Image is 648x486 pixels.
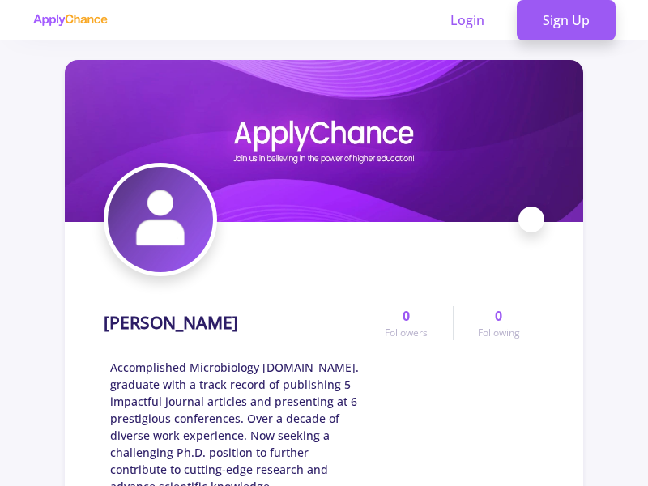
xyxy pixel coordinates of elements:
span: 0 [495,306,502,326]
img: siavash chalabianicover image [65,60,583,222]
span: Followers [385,326,428,340]
span: Following [478,326,520,340]
img: applychance logo text only [32,14,108,27]
a: 0Following [453,306,544,340]
span: 0 [403,306,410,326]
h1: [PERSON_NAME] [104,313,238,333]
img: siavash chalabianiavatar [108,167,213,272]
a: 0Followers [360,306,452,340]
